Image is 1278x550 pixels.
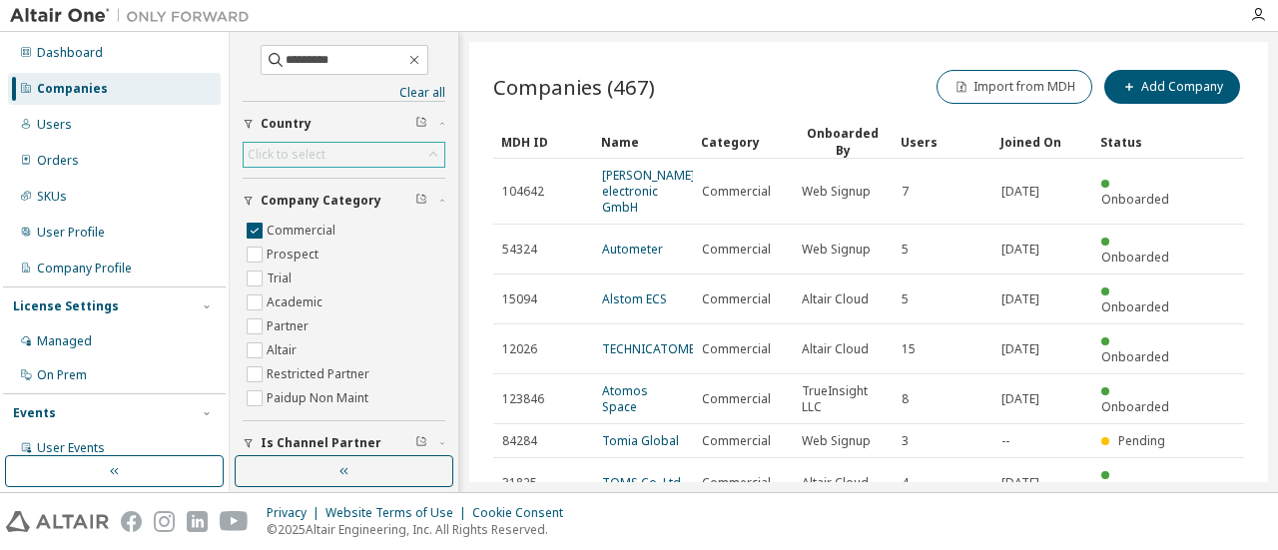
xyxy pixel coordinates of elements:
[267,314,313,338] label: Partner
[1001,391,1039,407] span: [DATE]
[472,505,575,521] div: Cookie Consent
[602,382,648,415] a: Atomos Space
[1101,398,1169,415] span: Onboarded
[602,340,695,357] a: TECHNICATOME
[1101,191,1169,208] span: Onboarded
[1001,475,1039,491] span: [DATE]
[37,189,67,205] div: SKUs
[415,193,427,209] span: Clear filter
[37,367,87,383] div: On Prem
[602,474,684,491] a: TOMS Co.,Ltd.
[37,153,79,169] div: Orders
[1104,70,1240,104] button: Add Company
[601,126,685,158] div: Name
[267,338,301,362] label: Altair
[502,341,537,357] span: 12026
[37,261,132,276] div: Company Profile
[902,291,909,307] span: 5
[602,290,667,307] a: Alstom ECS
[802,242,871,258] span: Web Signup
[37,45,103,61] div: Dashboard
[244,143,444,167] div: Click to select
[1100,126,1184,158] div: Status
[802,291,869,307] span: Altair Cloud
[267,290,326,314] label: Academic
[802,184,871,200] span: Web Signup
[902,391,909,407] span: 8
[154,511,175,532] img: instagram.svg
[702,291,771,307] span: Commercial
[902,475,909,491] span: 4
[502,391,544,407] span: 123846
[802,433,871,449] span: Web Signup
[10,6,260,26] img: Altair One
[243,102,445,146] button: Country
[248,147,325,163] div: Click to select
[802,475,869,491] span: Altair Cloud
[187,511,208,532] img: linkedin.svg
[261,193,381,209] span: Company Category
[37,81,108,97] div: Companies
[267,521,575,538] p: © 2025 Altair Engineering, Inc. All Rights Reserved.
[502,475,537,491] span: 31825
[901,126,984,158] div: Users
[702,242,771,258] span: Commercial
[602,241,663,258] a: Autometer
[13,298,119,314] div: License Settings
[493,73,655,101] span: Companies (467)
[267,267,296,290] label: Trial
[802,383,884,415] span: TrueInsight LLC
[902,242,909,258] span: 5
[1118,432,1165,449] span: Pending
[501,126,585,158] div: MDH ID
[1000,126,1084,158] div: Joined On
[502,242,537,258] span: 54324
[267,505,325,521] div: Privacy
[502,184,544,200] span: 104642
[702,341,771,357] span: Commercial
[267,243,322,267] label: Prospect
[261,435,381,451] span: Is Channel Partner
[220,511,249,532] img: youtube.svg
[702,391,771,407] span: Commercial
[415,435,427,451] span: Clear filter
[602,167,695,216] a: [PERSON_NAME] electronic GmbH
[1001,341,1039,357] span: [DATE]
[243,85,445,101] a: Clear all
[37,225,105,241] div: User Profile
[37,333,92,349] div: Managed
[243,421,445,465] button: Is Channel Partner
[701,126,785,158] div: Category
[1001,242,1039,258] span: [DATE]
[1101,348,1169,365] span: Onboarded
[121,511,142,532] img: facebook.svg
[267,386,372,410] label: Paidup Non Maint
[702,433,771,449] span: Commercial
[802,341,869,357] span: Altair Cloud
[6,511,109,532] img: altair_logo.svg
[1101,298,1169,315] span: Onboarded
[1101,249,1169,266] span: Onboarded
[702,184,771,200] span: Commercial
[267,219,339,243] label: Commercial
[267,362,373,386] label: Restricted Partner
[502,291,537,307] span: 15094
[902,433,909,449] span: 3
[937,70,1092,104] button: Import from MDH
[502,433,537,449] span: 84284
[13,405,56,421] div: Events
[1001,433,1009,449] span: --
[37,440,105,456] div: User Events
[325,505,472,521] div: Website Terms of Use
[1001,291,1039,307] span: [DATE]
[1001,184,1039,200] span: [DATE]
[243,179,445,223] button: Company Category
[902,341,916,357] span: 15
[902,184,909,200] span: 7
[261,116,312,132] span: Country
[37,117,72,133] div: Users
[415,116,427,132] span: Clear filter
[602,432,679,449] a: Tomia Global
[801,125,885,159] div: Onboarded By
[702,475,771,491] span: Commercial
